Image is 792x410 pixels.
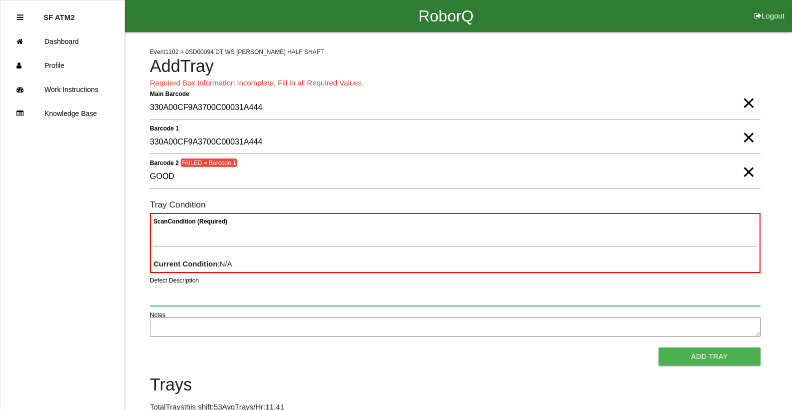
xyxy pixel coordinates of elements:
h4: Add Tray [150,57,761,76]
a: Knowledge Base [0,101,124,125]
label: Notes [150,310,165,319]
input: Required [150,96,761,119]
b: Barcode 1 [150,124,179,131]
a: Work Instructions [0,77,124,101]
h6: Tray Condition [150,200,761,209]
span: FAILED = Barcode 1 [180,158,237,167]
a: Dashboard [0,29,124,53]
span: : N/A [153,259,232,268]
p: Required Box Information Incomplete, Fill in all Required Values. [150,77,761,89]
span: Clear Input [742,117,755,137]
div: Close [17,5,23,29]
b: Barcode 2 [150,159,179,166]
label: Defect Description [150,276,199,285]
a: Profile [0,53,124,77]
b: Current Condition [153,259,217,268]
span: Clear Input [742,152,755,172]
b: Scan Condition (Required) [153,217,227,224]
h4: Trays [150,375,761,394]
p: SF ATM2 [43,5,75,21]
span: Clear Input [742,83,755,103]
span: Event 1102 > 0SD00094 DT WS [PERSON_NAME] HALF SHAFT [150,48,324,55]
b: Main Barcode [150,90,189,97]
button: Add Tray [659,347,761,365]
